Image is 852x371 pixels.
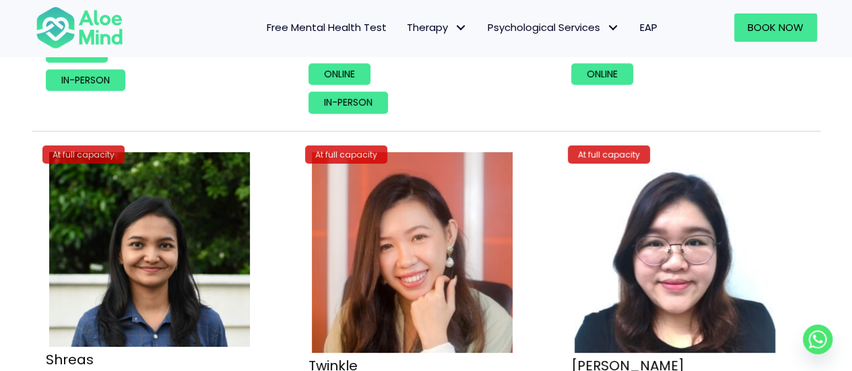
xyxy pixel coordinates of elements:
span: Book Now [748,20,804,34]
a: Psychological ServicesPsychological Services: submenu [478,13,630,42]
div: At full capacity [568,145,650,164]
a: In-person [46,69,125,91]
a: EAP [630,13,667,42]
a: Shreas [46,350,94,369]
a: In-person [308,92,388,114]
div: At full capacity [305,145,387,164]
span: Therapy: submenu [451,18,471,38]
span: Psychological Services [488,20,620,34]
img: Wei Shan_Profile-300×300 [575,152,775,353]
a: Book Now [734,13,817,42]
img: twinkle_cropped-300×300 [312,152,513,353]
img: Shreas clinical psychologist [49,152,250,347]
a: Online [308,63,370,85]
a: Whatsapp [803,325,832,354]
span: EAP [640,20,657,34]
span: Psychological Services: submenu [603,18,623,38]
span: Therapy [407,20,467,34]
a: Online [571,63,633,85]
a: Free Mental Health Test [257,13,397,42]
div: At full capacity [42,145,125,164]
a: TherapyTherapy: submenu [397,13,478,42]
img: Aloe mind Logo [36,5,123,50]
nav: Menu [141,13,667,42]
span: Free Mental Health Test [267,20,387,34]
